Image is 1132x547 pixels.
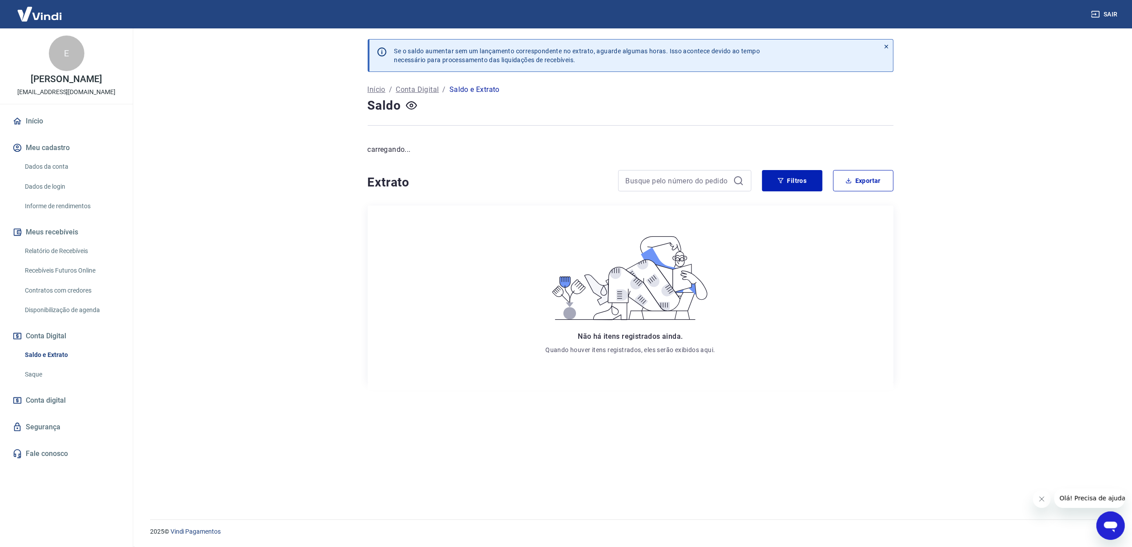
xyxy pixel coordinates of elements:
span: Não há itens registrados ainda. [578,332,683,341]
a: Conta digital [11,391,122,410]
a: Fale conosco [11,444,122,464]
p: [EMAIL_ADDRESS][DOMAIN_NAME] [17,87,115,97]
p: Quando houver itens registrados, eles serão exibidos aqui. [545,345,715,354]
a: Segurança [11,417,122,437]
p: carregando... [368,144,894,155]
button: Meus recebíveis [11,222,122,242]
iframe: Fechar mensagem [1033,490,1051,508]
p: [PERSON_NAME] [31,75,102,84]
a: Informe de rendimentos [21,197,122,215]
a: Vindi Pagamentos [171,528,221,535]
p: Se o saldo aumentar sem um lançamento correspondente no extrato, aguarde algumas horas. Isso acon... [394,47,760,64]
div: Palavras-chave [103,52,143,58]
p: / [389,84,392,95]
a: Relatório de Recebíveis [21,242,122,260]
button: Filtros [762,170,822,191]
img: Vindi [11,0,68,28]
img: logo_orange.svg [14,14,21,21]
img: tab_keywords_by_traffic_grey.svg [94,52,101,59]
button: Sair [1089,6,1121,23]
input: Busque pelo número do pedido [626,174,730,187]
img: tab_domain_overview_orange.svg [37,52,44,59]
div: [PERSON_NAME]: [DOMAIN_NAME] [23,23,127,30]
img: website_grey.svg [14,23,21,30]
a: Disponibilização de agenda [21,301,122,319]
p: / [443,84,446,95]
p: 2025 © [150,527,1111,536]
div: v 4.0.25 [25,14,44,21]
button: Meu cadastro [11,138,122,158]
a: Recebíveis Futuros Online [21,262,122,280]
h4: Saldo [368,97,401,115]
button: Conta Digital [11,326,122,346]
a: Início [368,84,385,95]
h4: Extrato [368,174,608,191]
a: Dados de login [21,178,122,196]
p: Saldo e Extrato [449,84,500,95]
span: Olá! Precisa de ajuda? [5,6,75,13]
a: Conta Digital [396,84,439,95]
div: E [49,36,84,71]
iframe: Botão para abrir a janela de mensagens [1096,511,1125,540]
span: Conta digital [26,394,66,407]
button: Exportar [833,170,894,191]
iframe: Mensagem da empresa [1054,488,1125,508]
div: Domínio [47,52,68,58]
a: Saque [21,365,122,384]
a: Saldo e Extrato [21,346,122,364]
a: Contratos com credores [21,281,122,300]
a: Início [11,111,122,131]
a: Dados da conta [21,158,122,176]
